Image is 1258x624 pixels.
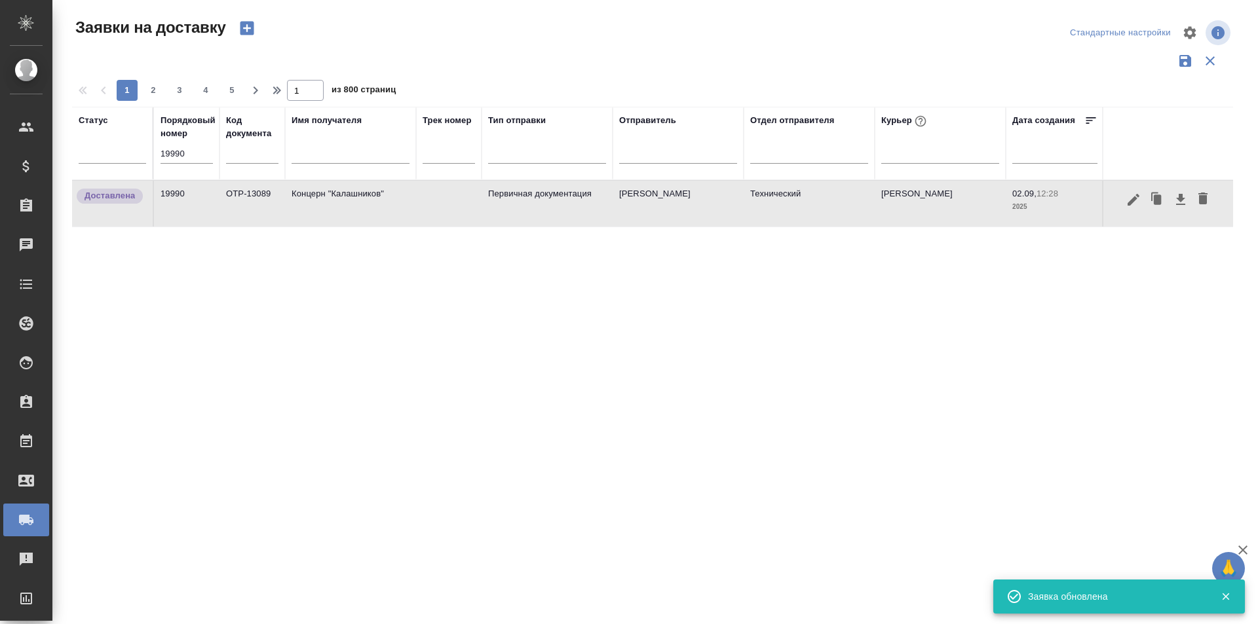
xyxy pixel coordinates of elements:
td: [PERSON_NAME] [875,181,1006,227]
div: Код документа [226,114,278,140]
div: Отправитель [619,114,676,127]
p: Доставлена [85,189,135,202]
td: OTP-13089 [219,181,285,227]
button: Сохранить фильтры [1173,48,1198,73]
div: Статус [79,114,108,127]
button: 3 [169,80,190,101]
td: 19990 [154,181,219,227]
span: 🙏 [1217,555,1240,582]
button: Закрыть [1212,591,1239,602]
div: Порядковый номер [161,114,216,140]
span: Заявки на доставку [72,17,226,38]
button: Удалить [1192,187,1214,212]
div: Документы доставлены, фактическая дата доставки проставиться автоматически [75,187,146,205]
button: 4 [195,80,216,101]
span: 2 [143,84,164,97]
p: 2025 [1012,200,1097,213]
div: Имя получателя [292,114,362,127]
span: Посмотреть информацию [1206,20,1233,45]
div: Трек номер [423,114,472,127]
div: Курьер [881,113,929,130]
span: 4 [195,84,216,97]
button: 🙏 [1212,552,1245,585]
button: 2 [143,80,164,101]
div: Отдел отправителя [750,114,834,127]
td: [PERSON_NAME] [613,181,744,227]
button: Клонировать [1145,187,1170,212]
td: Первичная документация [482,181,613,227]
div: split button [1067,23,1174,43]
p: 02.09, [1012,189,1037,198]
div: Тип отправки [488,114,546,127]
span: Настроить таблицу [1174,17,1206,48]
div: Заявка обновлена [1028,590,1201,603]
button: Редактировать [1122,187,1145,212]
div: Дата создания [1012,114,1075,127]
span: 3 [169,84,190,97]
button: Сбросить фильтры [1198,48,1223,73]
button: Создать [231,17,263,39]
button: При выборе курьера статус заявки автоматически поменяется на «Принята» [912,113,929,130]
button: 5 [221,80,242,101]
span: 5 [221,84,242,97]
p: 12:28 [1037,189,1058,198]
span: из 800 страниц [332,82,396,101]
td: Технический [744,181,875,227]
td: Концерн "Калашников" [285,181,416,227]
button: Скачать [1170,187,1192,212]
